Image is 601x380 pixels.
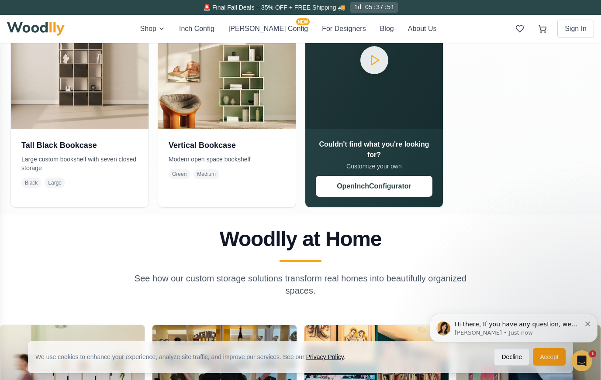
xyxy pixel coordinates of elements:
[169,155,285,164] p: Modern open space bookshelf
[589,350,596,357] span: 1
[193,169,219,179] span: Medium
[380,24,394,34] button: Blog
[533,348,566,366] button: Accept
[45,178,65,188] span: Large
[350,2,397,13] div: 1d 05:37:51
[316,139,432,160] h3: Couldn't find what you're looking for?
[316,176,432,197] button: OpenInchConfigurator
[7,22,65,36] img: Woodlly
[21,155,138,172] p: Large custom bookshelf with seven closed storage
[316,162,432,171] p: Customize your own
[179,24,214,34] button: Inch Config
[557,20,594,38] button: Sign In
[228,24,308,34] button: [PERSON_NAME] ConfigNEW
[21,178,41,188] span: Black
[10,229,591,250] h2: Woodlly at Home
[426,295,601,356] iframe: Intercom notifications message
[21,139,138,151] h3: Tall Black Bookcase
[169,169,190,179] span: Green
[571,350,592,371] iframe: Intercom live chat
[169,139,285,151] h3: Vertical Bookcase
[306,353,344,360] a: Privacy Policy
[494,348,529,366] button: Decline
[133,272,468,297] p: See how our custom storage solutions transform real homes into beautifully organized spaces.
[140,24,165,34] button: Shop
[322,24,366,34] button: For Designers
[408,24,437,34] button: About Us
[203,4,345,11] span: 🚨 Final Fall Deals – 35% OFF + FREE Shipping 🚚
[35,353,352,361] div: We use cookies to enhance your experience, analyze site traffic, and improve our services. See our .
[296,18,310,25] span: NEW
